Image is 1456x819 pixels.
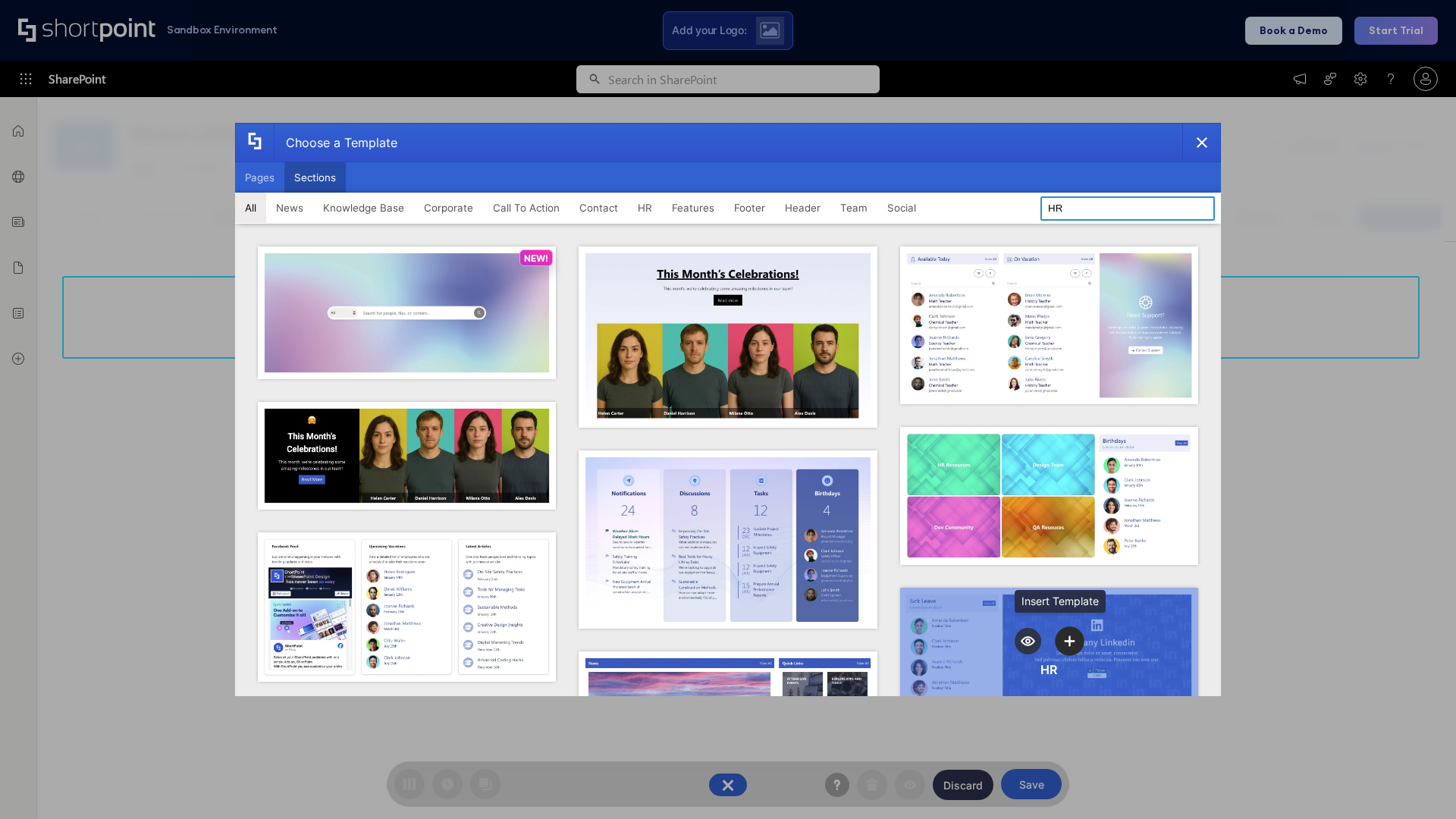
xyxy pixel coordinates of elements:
button: Knowledge Base [313,193,414,223]
button: Sections [284,162,346,193]
button: Header [775,193,830,223]
iframe: Chat Widget [1380,746,1456,819]
button: News [266,193,313,223]
button: Features [662,193,724,223]
input: Search [1040,196,1215,221]
button: Call To Action [483,193,570,223]
button: Footer [724,193,775,223]
button: Contact [570,193,628,223]
button: Corporate [414,193,483,223]
p: NEW! [524,253,548,264]
button: HR [628,193,662,223]
button: Team [830,193,877,223]
div: template selector [235,123,1221,696]
div: HR [1040,662,1057,677]
button: All [235,193,266,223]
button: Pages [235,162,284,193]
div: Choose a Template [274,124,397,162]
button: Social [877,193,926,223]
